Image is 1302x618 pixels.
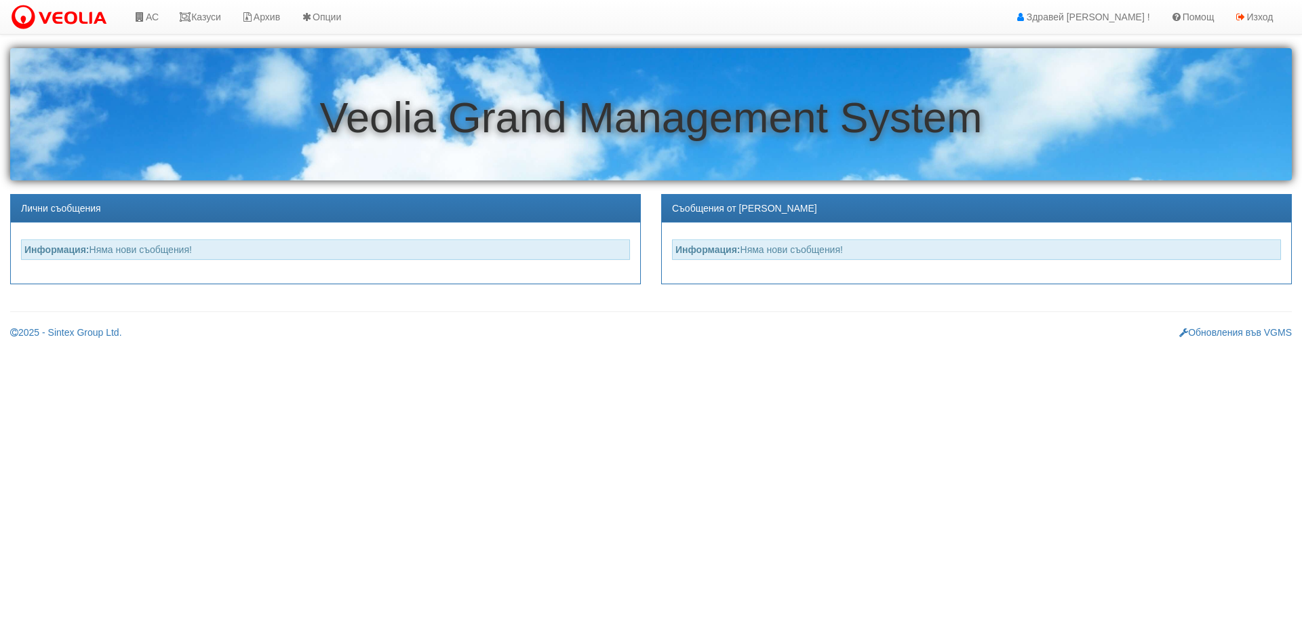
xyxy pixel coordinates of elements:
div: Няма нови съобщения! [672,239,1281,260]
a: 2025 - Sintex Group Ltd. [10,327,122,338]
div: Съобщения от [PERSON_NAME] [662,195,1291,223]
h1: Veolia Grand Management System [10,94,1292,141]
a: Обновления във VGMS [1179,327,1292,338]
strong: Информация: [24,244,90,255]
img: VeoliaLogo.png [10,3,113,32]
div: Лични съобщения [11,195,640,223]
strong: Информация: [675,244,741,255]
div: Няма нови съобщения! [21,239,630,260]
